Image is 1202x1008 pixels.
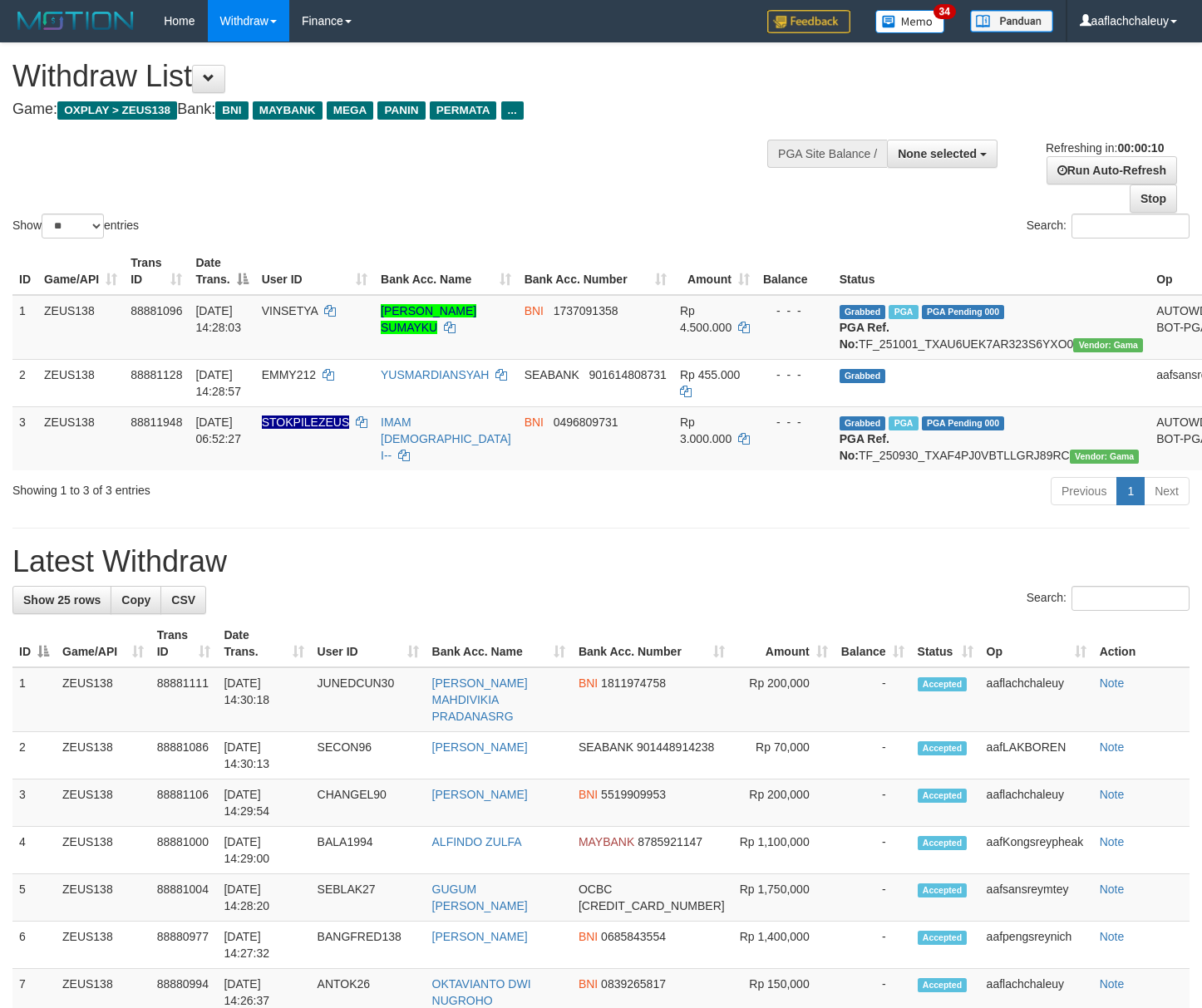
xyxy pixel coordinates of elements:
td: 2 [12,359,37,406]
th: Date Trans.: activate to sort column ascending [217,620,310,667]
td: CHANGEL90 [311,779,426,827]
a: [PERSON_NAME] [432,740,528,754]
td: 4 [12,827,56,874]
span: [DATE] 14:28:03 [195,304,241,334]
td: ZEUS138 [37,295,124,360]
label: Show entries [12,214,139,238]
span: ... [501,101,524,120]
a: Note [1100,788,1125,801]
th: Bank Acc. Number: activate to sort column ascending [518,248,673,295]
span: Grabbed [840,416,886,430]
td: - [835,922,911,969]
td: 3 [12,779,56,827]
span: [DATE] 14:28:57 [195,368,241,398]
span: BNI [579,788,598,801]
th: Amount: activate to sort column ascending [673,248,756,295]
th: Status: activate to sort column ascending [911,620,980,667]
span: SEABANK [579,740,633,754]
th: Status [833,248,1150,295]
td: 5 [12,874,56,922]
input: Search: [1071,586,1190,611]
img: Feedback.jpg [767,10,850,33]
td: Rp 1,100,000 [732,827,835,874]
span: Accepted [918,741,968,755]
span: VINSETYA [262,304,318,317]
td: ZEUS138 [56,827,150,874]
label: Search: [1027,586,1190,611]
a: Note [1100,740,1125,754]
span: Refreshing in: [1046,141,1164,155]
td: 1 [12,667,56,732]
td: [DATE] 14:29:54 [217,779,310,827]
td: [DATE] 14:30:13 [217,732,310,779]
span: BNI [579,676,598,690]
a: [PERSON_NAME] MAHDIVIKIA PRADANASRG [432,676,528,723]
a: Note [1100,930,1125,943]
a: Note [1100,835,1125,848]
b: PGA Ref. No: [840,432,889,462]
select: Showentries [42,214,104,238]
span: 88881128 [131,368,182,381]
td: aafLAKBOREN [980,732,1093,779]
th: Game/API: activate to sort column ascending [37,248,124,295]
span: 34 [934,4,956,19]
td: ZEUS138 [56,922,150,969]
span: Copy 0685843554 to clipboard [601,930,666,943]
a: GUGUM [PERSON_NAME] [432,883,528,912]
div: - - - [763,414,826,430]
a: 1 [1116,477,1145,505]
b: PGA Ref. No: [840,321,889,351]
span: BNI [579,977,598,991]
td: 1 [12,295,37,360]
td: Rp 200,000 [732,779,835,827]
span: MAYBANK [253,101,323,120]
th: Amount: activate to sort column ascending [732,620,835,667]
span: Marked by aafsreyleap [889,416,918,430]
th: Op: activate to sort column ascending [980,620,1093,667]
img: MOTION_logo.png [12,8,139,33]
td: Rp 1,750,000 [732,874,835,922]
td: aaflachchaleuy [980,667,1093,732]
th: User ID: activate to sort column ascending [311,620,426,667]
td: - [835,732,911,779]
label: Search: [1027,214,1190,238]
span: [DATE] 06:52:27 [195,415,241,445]
a: [PERSON_NAME] SUMAYKU [381,304,476,334]
th: Trans ID: activate to sort column ascending [150,620,218,667]
td: [DATE] 14:30:18 [217,667,310,732]
span: MEGA [327,101,374,120]
span: BNI [579,930,598,943]
span: Accepted [918,677,968,691]
td: TF_251001_TXAU6UEK7AR323S6YXO0 [833,295,1150,360]
td: [DATE] 14:29:00 [217,827,310,874]
span: 88881096 [131,304,182,317]
a: Note [1100,977,1125,991]
span: PERMATA [430,101,497,120]
a: Run Auto-Refresh [1047,156,1177,184]
td: Rp 70,000 [732,732,835,779]
span: Accepted [918,931,968,945]
span: PGA Pending [922,416,1005,430]
td: 2 [12,732,56,779]
span: Copy 5519909953 to clipboard [601,788,666,801]
span: MAYBANK [579,835,634,848]
th: Bank Acc. Number: activate to sort column ascending [572,620,732,667]
td: BANGFRED138 [311,922,426,969]
td: JUNEDCUN30 [311,667,426,732]
span: Accepted [918,836,968,850]
td: 88881086 [150,732,218,779]
td: aafKongsreypheak [980,827,1093,874]
td: [DATE] 14:27:32 [217,922,310,969]
span: Copy 1737091358 to clipboard [554,304,618,317]
th: Date Trans.: activate to sort column descending [189,248,254,295]
span: Copy 8785921147 to clipboard [638,835,702,848]
td: - [835,667,911,732]
th: ID [12,248,37,295]
span: Rp 455.000 [680,368,740,381]
td: 3 [12,406,37,470]
span: PANIN [377,101,425,120]
input: Search: [1071,214,1190,238]
td: 88881000 [150,827,218,874]
a: [PERSON_NAME] [432,930,528,943]
img: panduan.png [970,10,1053,32]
